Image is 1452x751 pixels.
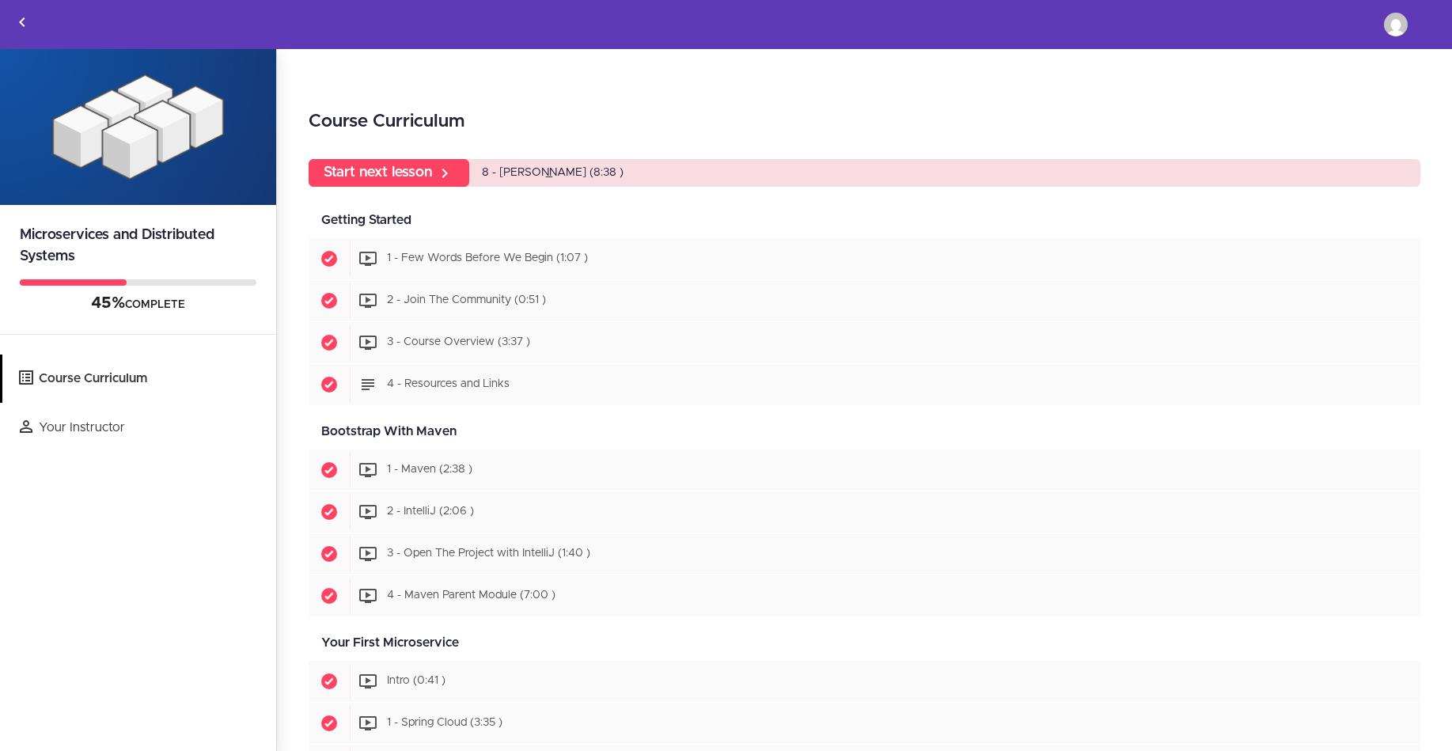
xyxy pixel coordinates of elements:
span: Completed item [309,449,350,491]
a: Completed item Intro (0:41 ) [309,661,1420,702]
div: Your First Microservice [309,625,1420,661]
div: Getting Started [309,203,1420,238]
span: Completed item [309,575,350,616]
span: 1 - Spring Cloud (3:35 ) [387,718,502,729]
a: Back to courses [1,1,44,48]
a: Completed item 2 - Join The Community (0:51 ) [309,280,1420,321]
span: Completed item [309,238,350,279]
img: elviramjeshtri@yahoo.com [1384,13,1408,36]
a: Start next lesson [309,159,469,187]
span: 4 - Maven Parent Module (7:00 ) [387,590,555,601]
a: Completed item 1 - Few Words Before We Begin (1:07 ) [309,238,1420,279]
span: Completed item [309,280,350,321]
a: Completed item 4 - Maven Parent Module (7:00 ) [309,575,1420,616]
div: Bootstrap With Maven [309,414,1420,449]
span: 45% [91,295,125,311]
span: 2 - Join The Community (0:51 ) [387,295,546,306]
span: Completed item [309,364,350,405]
a: Completed item 3 - Course Overview (3:37 ) [309,322,1420,363]
h2: Course Curriculum [309,108,1420,135]
span: 2 - IntelliJ (2:06 ) [387,506,474,518]
a: Completed item 1 - Spring Cloud (3:35 ) [309,703,1420,744]
span: 8 - [PERSON_NAME] (8:38 ) [482,167,624,178]
a: Your Instructor [2,404,276,452]
a: Completed item 1 - Maven (2:38 ) [309,449,1420,491]
span: Completed item [309,661,350,702]
span: Completed item [309,703,350,744]
a: Completed item 2 - IntelliJ (2:06 ) [309,491,1420,533]
a: Completed item 3 - Open The Project with IntelliJ (1:40 ) [309,533,1420,575]
span: 1 - Few Words Before We Begin (1:07 ) [387,253,588,264]
span: 4 - Resources and Links [387,379,510,390]
span: Intro (0:41 ) [387,676,445,687]
span: Completed item [309,491,350,533]
div: COMPLETE [20,294,256,314]
span: 3 - Course Overview (3:37 ) [387,337,530,348]
a: Course Curriculum [2,355,276,403]
a: Completed item 4 - Resources and Links [309,364,1420,405]
span: 3 - Open The Project with IntelliJ (1:40 ) [387,548,590,559]
span: Completed item [309,533,350,575]
svg: Back to courses [13,13,32,32]
span: 1 - Maven (2:38 ) [387,465,472,476]
span: Completed item [309,322,350,363]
